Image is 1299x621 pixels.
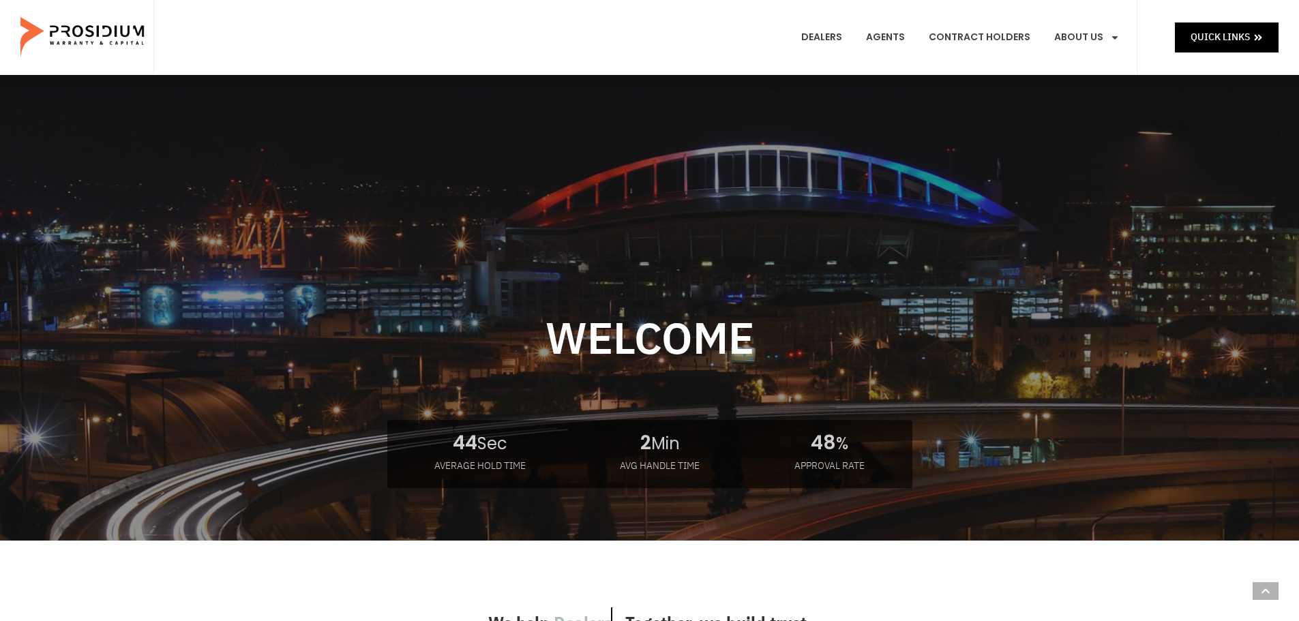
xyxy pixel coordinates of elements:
[919,12,1041,63] a: Contract Holders
[791,12,1130,63] nav: Menu
[791,12,852,63] a: Dealers
[1191,29,1250,46] span: Quick Links
[856,12,915,63] a: Agents
[1175,22,1279,52] a: Quick Links
[1044,12,1130,63] a: About Us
